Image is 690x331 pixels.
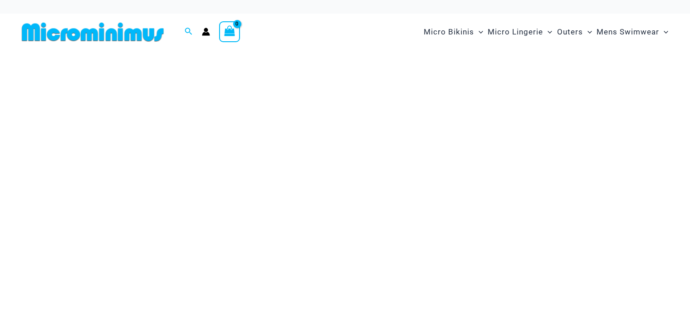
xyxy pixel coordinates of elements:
[594,18,670,46] a: Mens SwimwearMenu ToggleMenu Toggle
[555,18,594,46] a: OutersMenu ToggleMenu Toggle
[202,28,210,36] a: Account icon link
[424,20,474,44] span: Micro Bikinis
[597,20,659,44] span: Mens Swimwear
[485,18,554,46] a: Micro LingerieMenu ToggleMenu Toggle
[557,20,583,44] span: Outers
[219,21,240,42] a: View Shopping Cart, empty
[18,22,167,42] img: MM SHOP LOGO FLAT
[659,20,668,44] span: Menu Toggle
[185,26,193,38] a: Search icon link
[488,20,543,44] span: Micro Lingerie
[474,20,483,44] span: Menu Toggle
[421,18,485,46] a: Micro BikinisMenu ToggleMenu Toggle
[543,20,552,44] span: Menu Toggle
[420,17,672,47] nav: Site Navigation
[583,20,592,44] span: Menu Toggle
